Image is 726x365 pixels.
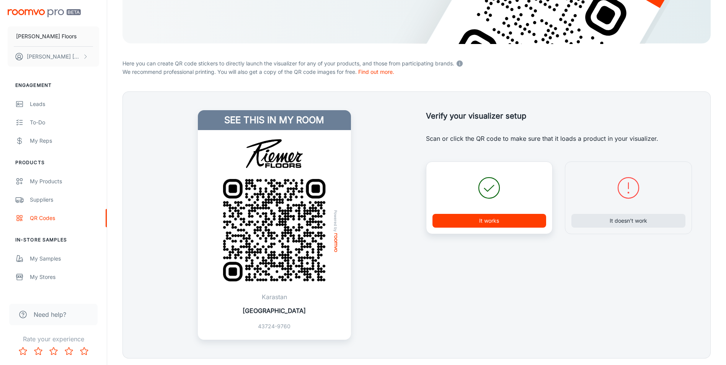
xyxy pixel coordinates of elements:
[198,110,351,130] h4: See this in my room
[426,110,692,122] h5: Verify your visualizer setup
[8,9,81,17] img: Roomvo PRO Beta
[225,139,323,168] img: Riemer Floors
[212,168,336,292] img: QR Code Example
[61,344,77,359] button: Rate 4 star
[243,322,306,331] p: 43724-9760
[31,344,46,359] button: Rate 2 star
[243,292,306,301] p: Karastan
[332,210,339,232] span: Powered by
[30,177,99,186] div: My Products
[30,137,99,145] div: My Reps
[34,310,66,319] span: Need help?
[198,110,351,340] a: See this in my roomRiemer FloorsQR Code ExamplePowered byroomvoKarastan[GEOGRAPHIC_DATA]43724-9760
[8,26,99,46] button: [PERSON_NAME] Floors
[30,254,99,263] div: My Samples
[426,134,692,143] p: Scan or click the QR code to make sure that it loads a product in your visualizer.
[432,214,547,228] button: It works
[77,344,92,359] button: Rate 5 star
[30,196,99,204] div: Suppliers
[46,344,61,359] button: Rate 3 star
[358,68,394,75] a: Find out more.
[6,334,101,344] p: Rate your experience
[30,273,99,281] div: My Stores
[16,32,77,41] p: [PERSON_NAME] Floors
[571,214,685,228] button: It doesn’t work
[30,118,99,127] div: To-do
[15,344,31,359] button: Rate 1 star
[122,58,711,68] p: Here you can create QR code stickers to directly launch the visualizer for any of your products, ...
[30,100,99,108] div: Leads
[8,47,99,67] button: [PERSON_NAME] [PERSON_NAME]
[243,306,306,315] p: [GEOGRAPHIC_DATA]
[122,68,711,76] p: We recommend professional printing. You will also get a copy of the QR code images for free.
[27,52,81,61] p: [PERSON_NAME] [PERSON_NAME]
[334,233,337,252] img: roomvo
[30,214,99,222] div: QR Codes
